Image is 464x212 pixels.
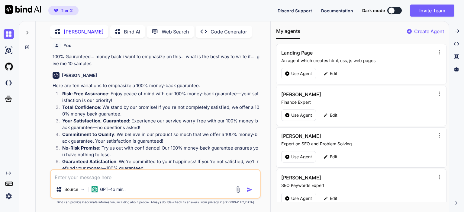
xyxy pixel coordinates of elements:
span: Documentation [321,8,353,13]
p: Create Agent [414,28,444,35]
p: GPT-4o min.. [100,186,126,192]
p: Here are ten variations to emphasize a 100% money-back guarantee: [53,82,259,89]
p: Code Generator [211,28,247,35]
p: Use Agent [291,154,312,160]
p: [PERSON_NAME] [64,28,104,35]
h6: You [63,43,72,49]
p: : Try us out with confidence! Our 100% money-back guarantee ensures you have nothing to lose. [62,145,259,158]
p: Expert on SEO and Problem Solving [281,141,434,147]
p: Bind can provide inaccurate information, including about people. Always double-check its answers.... [50,200,261,204]
p: Edit [330,71,337,77]
img: githubLight [4,62,14,72]
p: Use Agent [291,112,312,118]
button: Documentation [321,8,353,14]
p: Web Search [162,28,189,35]
strong: Guaranteed Satisfaction [62,159,116,164]
button: Invite Team [410,5,454,17]
p: SEO Keywords Expert [281,182,434,188]
span: Dark mode [362,8,385,14]
p: Finance Expert [281,99,434,105]
img: premium [54,9,58,12]
strong: Total Confidence [62,104,100,110]
img: settings [4,191,14,201]
p: Use Agent [291,71,312,77]
p: : Enjoy peace of mind with our 100% money-back guarantee—your satisfaction is our priority! [62,90,259,104]
p: Use Agent [291,195,312,201]
p: Edit [330,112,337,118]
img: Pick Models [80,187,85,192]
img: GPT-4o mini [92,186,98,192]
p: : We’re committed to your happiness! If you’re not satisfied, we’ll refund your money—100% guaran... [62,158,259,172]
span: Tier 2 [61,8,73,14]
button: My agents [276,27,300,39]
img: attachment [235,186,242,193]
p: Source [64,186,78,192]
h3: [PERSON_NAME] [281,132,388,140]
p: : We stand by our promise! If you're not completely satisfied, we offer a 100% money-back guarantee. [62,104,259,118]
strong: Risk-Free Assurance [62,91,108,97]
button: premiumTier 2 [48,6,79,15]
h6: [PERSON_NAME] [62,72,97,78]
strong: Commitment to Quality [62,131,114,137]
h3: Landing Page [281,49,388,56]
button: Discord Support [278,8,312,14]
p: 100% Gauranteed... money back i want to emphasize on this... what is the best way to write it....... [53,53,259,67]
img: Bind AI [5,5,41,14]
strong: Your Satisfaction, Guaranteed [62,118,129,124]
p: : Experience our service worry-free with our 100% money-back guarantee—no questions asked! [62,118,259,131]
strong: No-Risk Promise [62,145,99,151]
p: Bind AI [124,28,140,35]
p: An agent which creates html, css, js web pages [281,58,434,64]
img: darkCloudIdeIcon [4,78,14,88]
img: icon [246,187,253,193]
h3: [PERSON_NAME] [281,91,388,98]
img: ai-studio [4,45,14,55]
h3: [PERSON_NAME] [281,174,388,181]
span: Discord Support [278,8,312,13]
p: Edit [330,195,337,201]
img: chat [4,29,14,39]
p: Edit [330,154,337,160]
p: : We believe in our product so much that we offer a 100% money-back guarantee. Your satisfaction ... [62,131,259,145]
